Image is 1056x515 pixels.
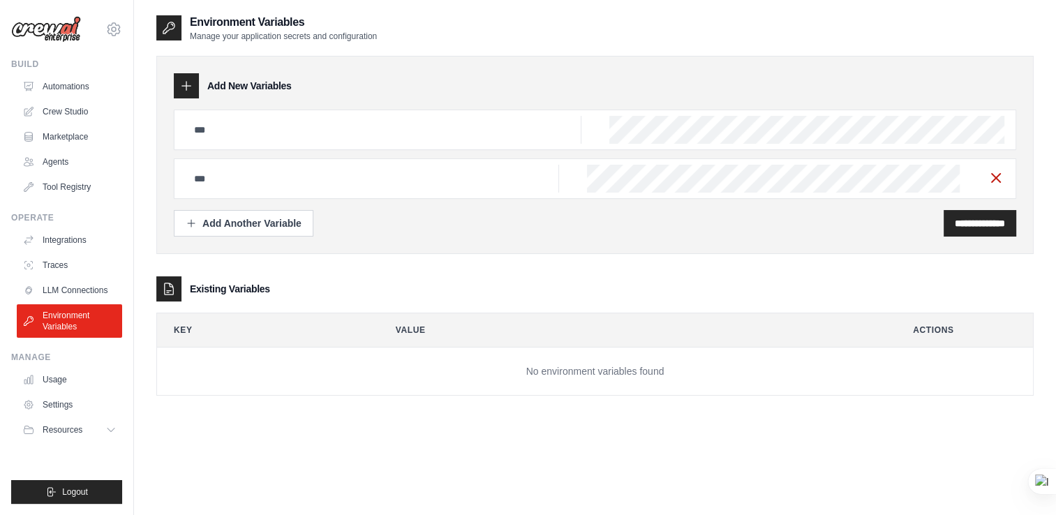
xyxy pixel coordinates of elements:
[17,176,122,198] a: Tool Registry
[11,480,122,504] button: Logout
[17,279,122,301] a: LLM Connections
[17,304,122,338] a: Environment Variables
[17,100,122,123] a: Crew Studio
[17,229,122,251] a: Integrations
[17,394,122,416] a: Settings
[157,313,368,347] th: Key
[11,212,122,223] div: Operate
[190,14,377,31] h2: Environment Variables
[207,79,292,93] h3: Add New Variables
[17,419,122,441] button: Resources
[190,31,377,42] p: Manage your application secrets and configuration
[11,16,81,43] img: Logo
[174,210,313,237] button: Add Another Variable
[186,216,302,230] div: Add Another Variable
[379,313,885,347] th: Value
[190,282,270,296] h3: Existing Variables
[17,151,122,173] a: Agents
[11,352,122,363] div: Manage
[62,486,88,498] span: Logout
[43,424,82,435] span: Resources
[11,59,122,70] div: Build
[896,313,1033,347] th: Actions
[17,75,122,98] a: Automations
[157,348,1033,396] td: No environment variables found
[17,368,122,391] a: Usage
[17,254,122,276] a: Traces
[17,126,122,148] a: Marketplace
